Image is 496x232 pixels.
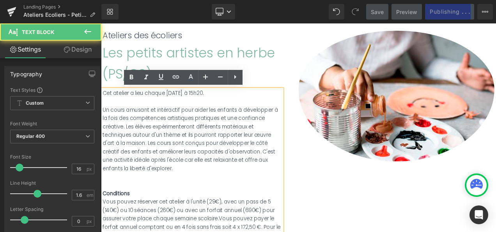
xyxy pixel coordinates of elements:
[16,133,45,139] b: Regular 400
[10,154,94,160] div: Font Size
[52,41,103,58] a: Design
[87,219,93,224] span: px
[477,4,493,20] button: More
[10,121,94,127] div: Font Weight
[329,4,344,20] button: Undo
[396,8,417,16] span: Preview
[2,23,216,73] h2: Les petits artistes en herbe (PS/GS)
[10,180,94,186] div: Line Height
[347,4,363,20] button: Redo
[2,79,216,89] div: Cet atelier a lieu chaque [DATE] à 15h20.
[10,66,42,77] div: Typography
[2,199,34,208] strong: Conditions
[371,8,384,16] span: Save
[23,4,101,10] a: Landing Pages
[391,4,422,20] a: Preview
[101,4,119,20] a: New Library
[469,205,488,224] div: Open Intercom Messenger
[2,98,216,178] div: Un cours amusant et intéractif pour aider les enfants à développer à la fois des compétences arti...
[23,12,87,18] span: Ateliers Ecoliers - Petits Artistes en herbe PS/MS
[2,7,216,23] h1: Ateliers des écoliers
[26,100,44,107] b: Custom
[10,207,94,212] div: Letter Spacing
[10,87,94,93] div: Text Styles
[87,193,93,198] span: em
[22,29,54,35] span: Text Block
[87,166,93,171] span: px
